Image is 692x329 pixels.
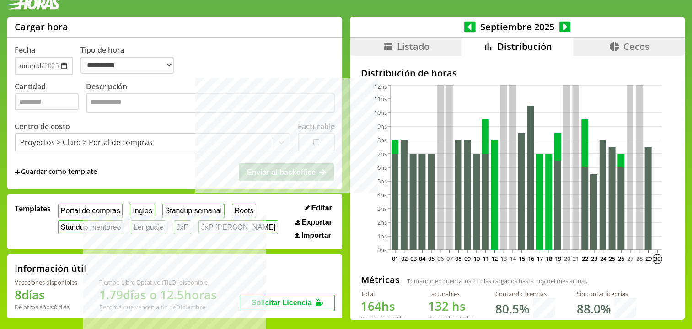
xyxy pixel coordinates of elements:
[627,254,633,263] text: 27
[456,254,462,263] text: 08
[361,274,400,286] h2: Métricas
[15,21,68,33] h1: Cargar hora
[564,254,570,263] text: 20
[15,45,35,55] label: Fecha
[15,262,86,275] h2: Información útil
[377,246,387,254] tspan: 0hs
[130,204,155,218] button: Ingles
[302,204,335,213] button: Editar
[374,108,387,117] tspan: 10hs
[377,191,387,199] tspan: 4hs
[510,254,516,263] text: 14
[428,254,435,263] text: 05
[361,298,406,314] h1: hs
[497,40,552,53] span: Distribución
[407,277,587,285] span: Tomando en cuenta los días cargados hasta hoy del mes actual.
[377,163,387,172] tspan: 6hs
[483,254,489,263] text: 11
[618,254,624,263] text: 26
[302,218,332,227] span: Exportar
[252,299,312,307] span: Solicitar Licencia
[397,40,429,53] span: Listado
[80,57,174,74] select: Tipo de hora
[473,254,480,263] text: 10
[301,232,331,240] span: Importar
[80,45,181,75] label: Tipo de hora
[374,95,387,103] tspan: 11hs
[636,254,643,263] text: 28
[20,137,153,147] div: Proyectos > Claro > Portal de compras
[162,204,225,218] button: Standup semanal
[458,314,466,323] span: 7.3
[58,204,123,218] button: Portal de compras
[174,220,191,234] button: JxP
[15,81,86,115] label: Cantidad
[577,301,611,317] h1: 88.0 %
[293,218,335,227] button: Exportar
[15,93,79,110] input: Cantidad
[15,121,70,131] label: Centro de costo
[361,290,406,298] div: Total
[528,254,534,263] text: 16
[298,121,335,131] label: Facturable
[609,254,616,263] text: 25
[377,150,387,158] tspan: 7hs
[419,254,426,263] text: 04
[15,204,51,214] span: Templates
[58,220,123,234] button: Standup mentoreo
[428,298,449,314] span: 132
[377,205,387,213] tspan: 3hs
[446,254,453,263] text: 07
[361,67,674,79] h2: Distribución de horas
[428,298,473,314] h1: hs
[99,303,217,311] div: Recordá que vencen a fin de
[401,254,408,263] text: 02
[311,204,332,212] span: Editar
[15,303,77,311] div: De otros años: 0 días
[410,254,417,263] text: 03
[240,295,335,311] button: Solicitar Licencia
[374,83,387,91] tspan: 12hs
[377,136,387,144] tspan: 8hs
[428,314,473,323] div: Promedio: hs
[86,81,335,115] label: Descripción
[573,254,579,263] text: 21
[495,290,555,298] div: Contando licencias
[546,254,552,263] text: 18
[591,254,597,263] text: 23
[437,254,444,263] text: 06
[99,278,217,286] div: Tiempo Libre Optativo (TiLO) disponible
[500,254,507,263] text: 13
[15,278,77,286] div: Vacaciones disponibles
[198,220,278,234] button: JxP [PERSON_NAME]
[377,232,387,240] tspan: 1hs
[15,286,77,303] h1: 8 días
[492,254,498,263] text: 12
[15,167,97,177] span: +Guardar como template
[519,254,525,263] text: 15
[600,254,607,263] text: 24
[377,177,387,185] tspan: 5hs
[377,218,387,227] tspan: 2hs
[391,314,398,323] span: 7.8
[361,314,406,323] div: Promedio: hs
[86,93,335,113] textarea: Descripción
[582,254,588,263] text: 22
[176,303,205,311] b: Diciembre
[377,122,387,130] tspan: 9hs
[623,40,649,53] span: Cecos
[232,204,256,218] button: Roots
[555,254,561,263] text: 19
[99,286,217,303] h1: 1.79 días o 12.5 horas
[577,290,636,298] div: Sin contar licencias
[654,254,660,263] text: 30
[472,277,479,285] span: 21
[131,220,166,234] button: Lenguaje
[15,167,20,177] span: +
[361,298,381,314] span: 164
[464,254,471,263] text: 09
[392,254,398,263] text: 01
[645,254,652,263] text: 29
[476,21,559,33] span: Septiembre 2025
[428,290,473,298] div: Facturables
